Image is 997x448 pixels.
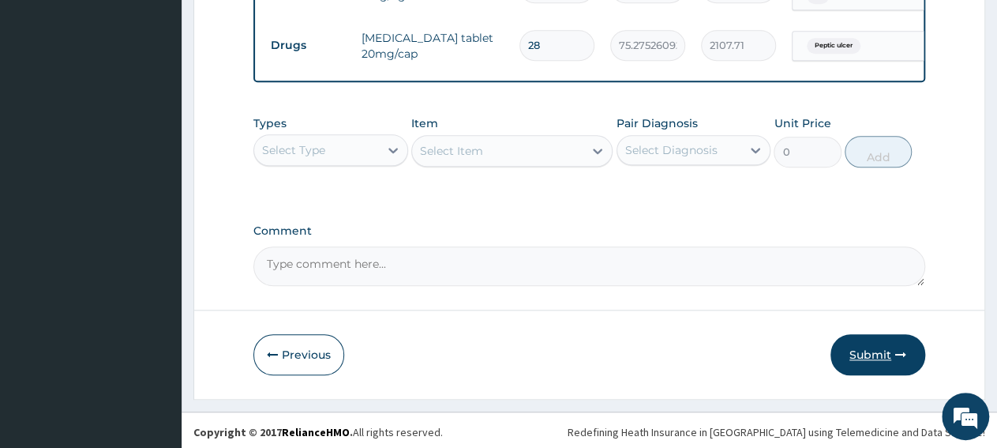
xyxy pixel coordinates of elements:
[263,31,354,60] td: Drugs
[29,79,64,119] img: d_794563401_company_1708531726252_794563401
[830,334,925,375] button: Submit
[845,136,912,168] button: Add
[253,334,344,375] button: Previous
[92,127,218,287] span: We're online!
[774,115,830,131] label: Unit Price
[259,8,297,46] div: Minimize live chat window
[282,425,350,439] a: RelianceHMO
[625,142,718,158] div: Select Diagnosis
[253,117,287,130] label: Types
[617,115,698,131] label: Pair Diagnosis
[82,88,265,109] div: Chat with us now
[262,142,325,158] div: Select Type
[354,22,512,70] td: [MEDICAL_DATA] tablet 20mg/cap
[193,425,353,439] strong: Copyright © 2017 .
[807,38,860,54] span: Peptic ulcer
[253,224,925,238] label: Comment
[8,288,301,344] textarea: Type your message and hit 'Enter'
[568,424,985,440] div: Redefining Heath Insurance in [GEOGRAPHIC_DATA] using Telemedicine and Data Science!
[411,115,438,131] label: Item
